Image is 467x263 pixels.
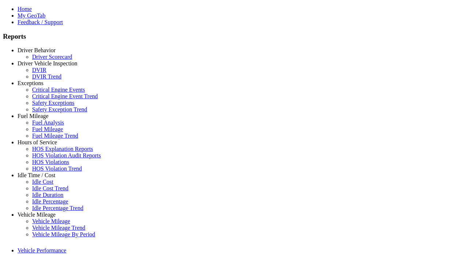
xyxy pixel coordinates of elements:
a: HOS Violation Audit Reports [32,152,101,159]
a: Exceptions [18,80,43,86]
a: Fuel Mileage [32,126,63,132]
a: Idle Percentage Trend [32,205,83,211]
a: HOS Violation Trend [32,165,82,172]
h3: Reports [3,33,464,41]
a: Fuel Mileage [18,113,49,119]
a: Vehicle Mileage [18,211,55,218]
a: Safety Exception Trend [32,106,87,113]
a: Vehicle Mileage [32,218,70,224]
a: Fuel Mileage Trend [32,133,78,139]
a: Driver Vehicle Inspection [18,60,77,66]
a: Vehicle Mileage By Period [32,231,95,237]
a: HOS Explanation Reports [32,146,93,152]
a: Idle Duration [32,192,63,198]
a: Hours of Service [18,139,57,145]
a: Driver Scorecard [32,54,72,60]
a: Idle Cost Trend [32,185,69,191]
a: Critical Engine Event Trend [32,93,98,99]
a: Idle Time / Cost [18,172,55,178]
a: My GeoTab [18,12,46,19]
a: Vehicle Mileage Trend [32,225,85,231]
a: Safety Exceptions [32,100,74,106]
a: Idle Percentage [32,198,68,205]
a: Idle Cost [32,179,53,185]
a: Vehicle Performance [18,247,66,254]
a: DVIR [32,67,46,73]
a: HOS Violations [32,159,69,165]
a: Fuel Analysis [32,119,64,126]
a: Feedback / Support [18,19,63,25]
a: DVIR Trend [32,73,61,80]
a: Home [18,6,32,12]
a: Critical Engine Events [32,87,85,93]
a: Driver Behavior [18,47,55,53]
